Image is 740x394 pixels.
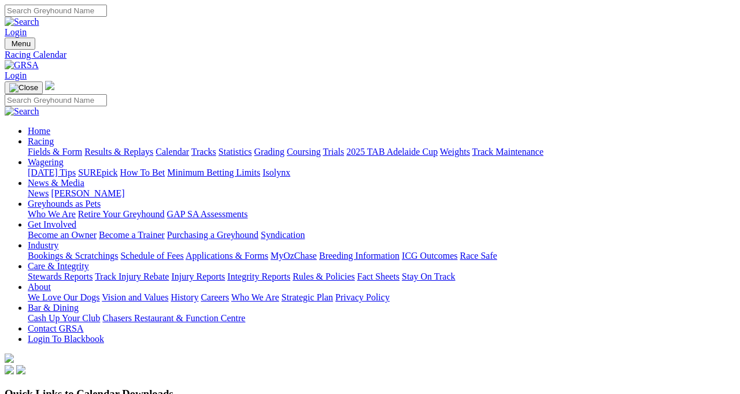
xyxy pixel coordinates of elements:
[167,230,258,240] a: Purchasing a Greyhound
[346,147,438,157] a: 2025 TAB Adelaide Cup
[45,81,54,90] img: logo-grsa-white.png
[28,220,76,229] a: Get Involved
[120,251,183,261] a: Schedule of Fees
[28,292,99,302] a: We Love Our Dogs
[28,147,82,157] a: Fields & Form
[5,60,39,70] img: GRSA
[262,168,290,177] a: Isolynx
[28,292,735,303] div: About
[231,292,279,302] a: Who We Are
[78,209,165,219] a: Retire Your Greyhound
[28,261,89,271] a: Care & Integrity
[5,17,39,27] img: Search
[357,272,399,281] a: Fact Sheets
[28,240,58,250] a: Industry
[28,313,735,324] div: Bar & Dining
[28,324,83,333] a: Contact GRSA
[287,147,321,157] a: Coursing
[319,251,399,261] a: Breeding Information
[167,168,260,177] a: Minimum Betting Limits
[28,136,54,146] a: Racing
[28,230,97,240] a: Become an Owner
[28,126,50,136] a: Home
[99,230,165,240] a: Become a Trainer
[191,147,216,157] a: Tracks
[282,292,333,302] a: Strategic Plan
[5,365,14,374] img: facebook.svg
[78,168,117,177] a: SUREpick
[5,27,27,37] a: Login
[5,94,107,106] input: Search
[5,354,14,363] img: logo-grsa-white.png
[335,292,390,302] a: Privacy Policy
[102,292,168,302] a: Vision and Values
[323,147,344,157] a: Trials
[28,272,92,281] a: Stewards Reports
[28,230,735,240] div: Get Involved
[261,230,305,240] a: Syndication
[271,251,317,261] a: MyOzChase
[5,106,39,117] img: Search
[102,313,245,323] a: Chasers Restaurant & Function Centre
[12,39,31,48] span: Menu
[5,38,35,50] button: Toggle navigation
[28,157,64,167] a: Wagering
[28,178,84,188] a: News & Media
[5,5,107,17] input: Search
[254,147,284,157] a: Grading
[95,272,169,281] a: Track Injury Rebate
[28,188,49,198] a: News
[84,147,153,157] a: Results & Replays
[28,147,735,157] div: Racing
[28,188,735,199] div: News & Media
[28,272,735,282] div: Care & Integrity
[227,272,290,281] a: Integrity Reports
[472,147,543,157] a: Track Maintenance
[28,251,735,261] div: Industry
[293,272,355,281] a: Rules & Policies
[28,209,735,220] div: Greyhounds as Pets
[28,303,79,313] a: Bar & Dining
[28,334,104,344] a: Login To Blackbook
[460,251,497,261] a: Race Safe
[28,209,76,219] a: Who We Are
[186,251,268,261] a: Applications & Forms
[402,251,457,261] a: ICG Outcomes
[28,282,51,292] a: About
[171,272,225,281] a: Injury Reports
[28,199,101,209] a: Greyhounds as Pets
[5,81,43,94] button: Toggle navigation
[440,147,470,157] a: Weights
[156,147,189,157] a: Calendar
[28,168,735,178] div: Wagering
[171,292,198,302] a: History
[28,168,76,177] a: [DATE] Tips
[219,147,252,157] a: Statistics
[120,168,165,177] a: How To Bet
[28,313,100,323] a: Cash Up Your Club
[167,209,248,219] a: GAP SA Assessments
[5,50,735,60] a: Racing Calendar
[201,292,229,302] a: Careers
[9,83,38,92] img: Close
[51,188,124,198] a: [PERSON_NAME]
[28,251,118,261] a: Bookings & Scratchings
[402,272,455,281] a: Stay On Track
[16,365,25,374] img: twitter.svg
[5,70,27,80] a: Login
